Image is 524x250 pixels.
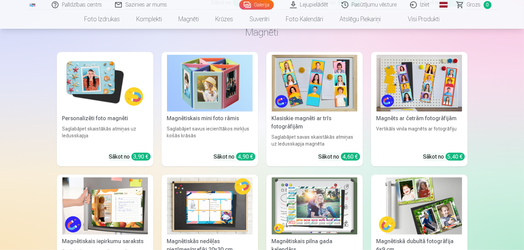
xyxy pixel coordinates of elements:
[164,125,255,147] div: Saglabājiet savus iecienītākos mirkļus košās krāsās
[62,177,148,235] img: Magnētiskais iepirkumu saraksts
[109,153,151,161] div: Sākot no
[278,10,332,29] a: Foto kalendāri
[167,177,253,235] img: Magnētiskās nedēļas piezīmes/grafiki 20x30 cm
[131,153,151,161] div: 3,90 €
[164,114,255,123] div: Magnētiskais mini foto rāmis
[376,55,462,112] img: Magnēts ar četrām fotogrāfijām
[484,1,491,9] span: 0
[467,1,481,9] span: Grozs
[332,10,389,29] a: Atslēgu piekariņi
[272,55,357,112] img: Klasiskie magnēti ar trīs fotogrāfijām
[162,52,258,167] a: Magnētiskais mini foto rāmisMagnētiskais mini foto rāmisSaglabājiet savus iecienītākos mirkļus ko...
[374,114,465,123] div: Magnēts ar četrām fotogrāfijām
[423,153,465,161] div: Sākot no
[128,10,170,29] a: Komplekti
[62,26,462,38] h3: Magnēti
[272,177,357,235] img: Magnētiskais pilna gada kalendārs
[214,153,255,161] div: Sākot no
[60,114,151,123] div: Personalizēti foto magnēti
[242,10,278,29] a: Suvenīri
[374,125,465,147] div: Vertikāls vinila magnēts ar fotogrāfiju
[269,134,360,147] div: Saglabājiet savas skaistākās atmiņas uz ledusskapja magnēta
[62,55,148,112] img: Personalizēti foto magnēti
[266,52,363,167] a: Klasiskie magnēti ar trīs fotogrāfijāmKlasiskie magnēti ar trīs fotogrāfijāmSaglabājiet savas ska...
[207,10,242,29] a: Krūzes
[376,177,462,235] img: Magnētiskā dubultā fotogrāfija 6x9 cm
[389,10,448,29] a: Visi produkti
[446,153,465,161] div: 5,40 €
[167,55,253,112] img: Magnētiskais mini foto rāmis
[371,52,468,167] a: Magnēts ar četrām fotogrāfijāmMagnēts ar četrām fotogrāfijāmVertikāls vinila magnēts ar fotogrāfi...
[29,3,36,7] img: /fa1
[60,237,151,246] div: Magnētiskais iepirkumu saraksts
[170,10,207,29] a: Magnēti
[60,125,151,147] div: Saglabājiet skaistākās atmiņas uz ledusskapja
[319,153,360,161] div: Sākot no
[76,10,128,29] a: Foto izdrukas
[57,52,153,167] a: Personalizēti foto magnētiPersonalizēti foto magnētiSaglabājiet skaistākās atmiņas uz ledusskapja...
[269,114,360,131] div: Klasiskie magnēti ar trīs fotogrāfijām
[236,153,255,161] div: 4,90 €
[341,153,360,161] div: 4,60 €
